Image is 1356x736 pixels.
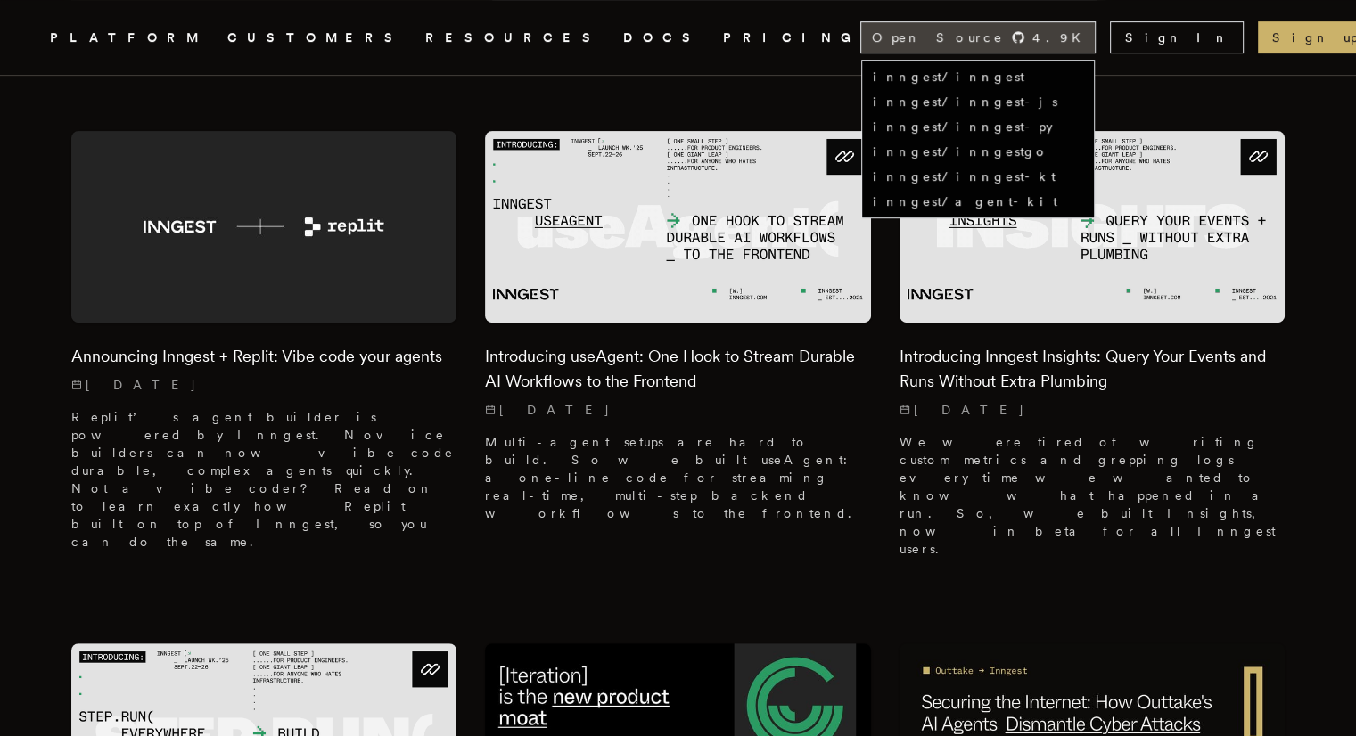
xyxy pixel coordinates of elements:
a: inngest/inngest-kt [873,169,1056,184]
span: Open Source [872,29,1004,46]
a: Featured image for Introducing Inngest Insights: Query Your Events and Runs Without Extra Plumbin... [900,131,1285,573]
h2: Introducing Inngest Insights: Query Your Events and Runs Without Extra Plumbing [900,344,1285,394]
a: inngest/inngestgo [873,144,1048,159]
a: Featured image for Introducing useAgent: One Hook to Stream Durable AI Workflows to the Frontend ... [485,131,870,537]
span: 4.9 K [1032,29,1091,46]
a: inngest/inngest-js [873,94,1057,109]
p: Multi-agent setups are hard to build. So we built useAgent: a one-line code for streaming real-ti... [485,433,870,522]
a: Sign In [1110,21,1244,53]
p: [DATE] [485,401,870,419]
p: We were tired of writing custom metrics and grepping logs every time we wanted to know what happe... [900,433,1285,558]
h2: Introducing useAgent: One Hook to Stream Durable AI Workflows to the Frontend [485,344,870,394]
a: inngest/inngest [873,70,1024,84]
p: Replit’s agent builder is powered by Inngest. Novice builders can now vibe code durable, complex ... [71,408,456,551]
a: PRICING [723,27,860,49]
a: CUSTOMERS [227,27,404,49]
img: Featured image for Introducing Inngest Insights: Query Your Events and Runs Without Extra Plumbin... [900,131,1285,323]
button: RESOURCES [425,27,602,49]
img: Featured image for Introducing useAgent: One Hook to Stream Durable AI Workflows to the Frontend ... [485,131,870,323]
img: Featured image for Announcing Inngest + Replit: Vibe code your agents blog post [71,131,456,323]
p: [DATE] [900,401,1285,419]
a: inngest/inngest-py [873,119,1053,134]
button: PLATFORM [50,27,206,49]
a: inngest/agent-kit [873,194,1057,209]
h2: Announcing Inngest + Replit: Vibe code your agents [71,344,456,369]
p: [DATE] [71,376,456,394]
a: DOCS [623,27,702,49]
a: Featured image for Announcing Inngest + Replit: Vibe code your agents blog postAnnouncing Inngest... [71,131,456,566]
